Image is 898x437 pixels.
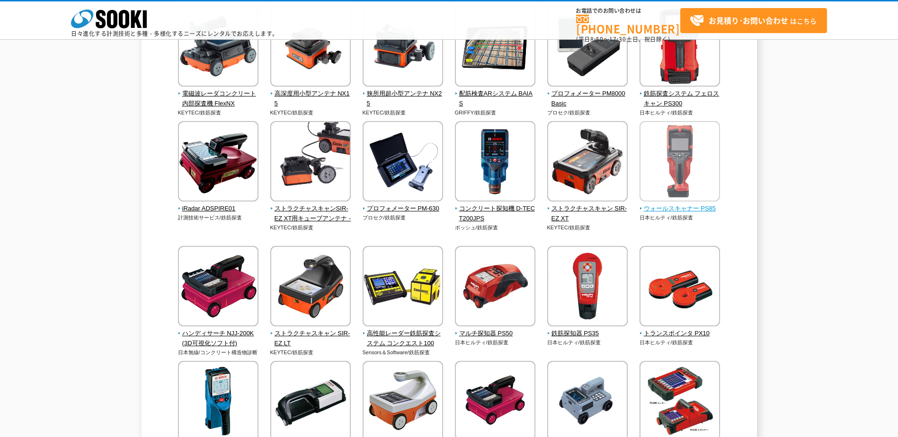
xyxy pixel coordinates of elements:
a: 狭所用超小型アンテナ NX25 [363,80,444,108]
span: 8:50 [590,35,604,44]
img: 鉄筋探知器 PS35 [547,246,628,329]
p: 日本ヒルティ/鉄筋探査 [547,339,628,347]
span: ストラクチャスキャン SIR-EZ LT [270,329,351,349]
span: ハンディサーチ NJJ-200K(3D可視化ソフト付) [178,329,259,349]
span: ウォールスキャナー PS85 [640,204,720,214]
span: ストラクチャスキャン SIR-EZ XT [547,204,628,224]
img: 電磁波レーダコンクリート内部探査機 FlexNX [178,6,258,89]
a: 鉄筋探査システム フェロスキャン PS300 [640,80,720,108]
p: 日本無線/コンクリート構造物診断 [178,349,259,357]
span: 狭所用超小型アンテナ NX25 [363,89,444,109]
p: 日本ヒルティ/鉄筋探査 [640,109,720,117]
span: 鉄筋探知器 PS35 [547,329,628,339]
a: マルチ探知器 PS50 [455,320,536,339]
img: ハンディサーチ NJJ-200K(3D可視化ソフト付) [178,246,258,329]
a: ウォールスキャナー PS85 [640,195,720,214]
a: 高性能レーダー鉄筋探査システム コンクエスト100 [363,320,444,348]
img: ストラクチャスキャン SIR-EZ LT [270,246,351,329]
span: お電話でのお問い合わせは [576,8,680,14]
p: 日本ヒルティ/鉄筋探査 [455,339,536,347]
p: KEYTEC/鉄筋探査 [270,224,351,232]
p: GRIFFY/鉄筋探査 [455,109,536,117]
span: (平日 ～ 土日、祝日除く) [576,35,670,44]
span: トランスポインタ PX10 [640,329,720,339]
p: Sensors＆Software/鉄筋探査 [363,349,444,357]
span: コンクリート探知機 D-TECT200JPS [455,204,536,224]
p: ボッシュ/鉄筋探査 [455,224,536,232]
a: ストラクチャスキャン SIR-EZ LT [270,320,351,348]
p: KEYTEC/鉄筋探査 [270,109,351,117]
p: KEYTEC/鉄筋探査 [178,109,259,117]
a: ハンディサーチ NJJ-200K(3D可視化ソフト付) [178,320,259,348]
img: 高深度用小型アンテナ NX15 [270,6,351,89]
span: プロフォメーター PM-630 [363,204,444,214]
p: プロセク/鉄筋探査 [547,109,628,117]
img: プロフォメーター PM8000Basic [547,6,628,89]
a: プロフォメーター PM8000Basic [547,80,628,108]
img: トランスポインタ PX10 [640,246,720,329]
img: 配筋検査ARシステム BAIAS [455,6,535,89]
a: お見積り･お問い合わせはこちら [680,8,827,33]
img: ウォールスキャナー PS85 [640,121,720,204]
p: 計測技術サービス/鉄筋探査 [178,214,259,222]
span: 鉄筋探査システム フェロスキャン PS300 [640,89,720,109]
span: 17:30 [609,35,626,44]
p: KEYTEC/鉄筋探査 [363,109,444,117]
span: 電磁波レーダコンクリート内部探査機 FlexNX [178,89,259,109]
img: iRadar ADSPIRE01 [178,121,258,204]
p: プロセク/鉄筋探査 [363,214,444,222]
a: 鉄筋探知器 PS35 [547,320,628,339]
p: 日々進化する計測技術と多種・多様化するニーズにレンタルでお応えします。 [71,31,278,36]
span: マルチ探知器 PS50 [455,329,536,339]
a: ストラクチャスキャンSIR-EZ XT用キューブアンテナ - [270,195,351,223]
span: ストラクチャスキャンSIR-EZ XT用キューブアンテナ - [270,204,351,224]
a: 配筋検査ARシステム BAIAS [455,80,536,108]
img: ストラクチャスキャンSIR-EZ XT用キューブアンテナ - [270,121,351,204]
span: はこちら [690,14,817,28]
span: iRadar ADSPIRE01 [178,204,259,214]
p: 日本ヒルティ/鉄筋探査 [640,214,720,222]
a: プロフォメーター PM-630 [363,195,444,214]
span: 配筋検査ARシステム BAIAS [455,89,536,109]
a: 電磁波レーダコンクリート内部探査機 FlexNX [178,80,259,108]
p: KEYTEC/鉄筋探査 [547,224,628,232]
span: 高深度用小型アンテナ NX15 [270,89,351,109]
a: iRadar ADSPIRE01 [178,195,259,214]
img: 鉄筋探査システム フェロスキャン PS300 [640,6,720,89]
img: プロフォメーター PM-630 [363,121,443,204]
img: コンクリート探知機 D-TECT200JPS [455,121,535,204]
img: 高性能レーダー鉄筋探査システム コンクエスト100 [363,246,443,329]
a: [PHONE_NUMBER] [576,15,680,34]
p: 日本ヒルティ/鉄筋探査 [640,339,720,347]
img: 狭所用超小型アンテナ NX25 [363,6,443,89]
a: コンクリート探知機 D-TECT200JPS [455,195,536,223]
a: ストラクチャスキャン SIR-EZ XT [547,195,628,223]
p: KEYTEC/鉄筋探査 [270,349,351,357]
img: ストラクチャスキャン SIR-EZ XT [547,121,628,204]
a: トランスポインタ PX10 [640,320,720,339]
span: プロフォメーター PM8000Basic [547,89,628,109]
a: 高深度用小型アンテナ NX15 [270,80,351,108]
span: 高性能レーダー鉄筋探査システム コンクエスト100 [363,329,444,349]
strong: お見積り･お問い合わせ [709,15,788,26]
img: マルチ探知器 PS50 [455,246,535,329]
